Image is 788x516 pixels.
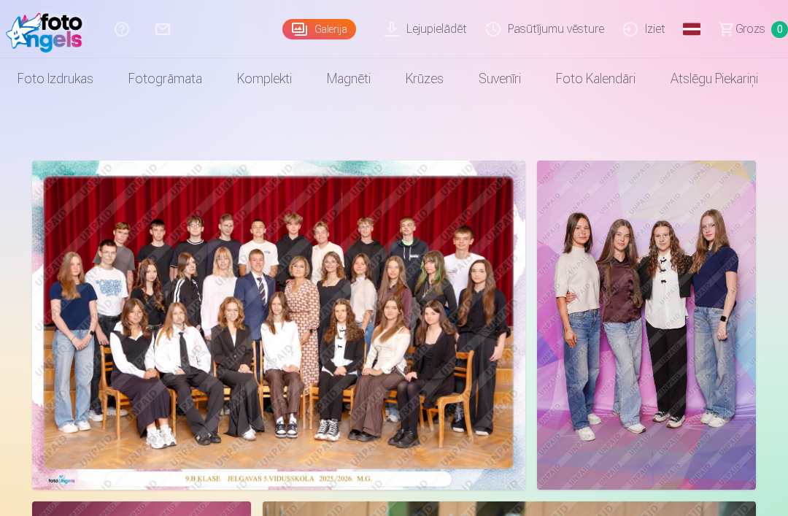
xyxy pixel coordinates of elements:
[388,58,461,99] a: Krūzes
[6,6,90,53] img: /fa1
[771,21,788,38] span: 0
[111,58,220,99] a: Fotogrāmata
[461,58,538,99] a: Suvenīri
[538,58,653,99] a: Foto kalendāri
[735,20,765,38] span: Grozs
[309,58,388,99] a: Magnēti
[653,58,776,99] a: Atslēgu piekariņi
[282,19,356,39] a: Galerija
[220,58,309,99] a: Komplekti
